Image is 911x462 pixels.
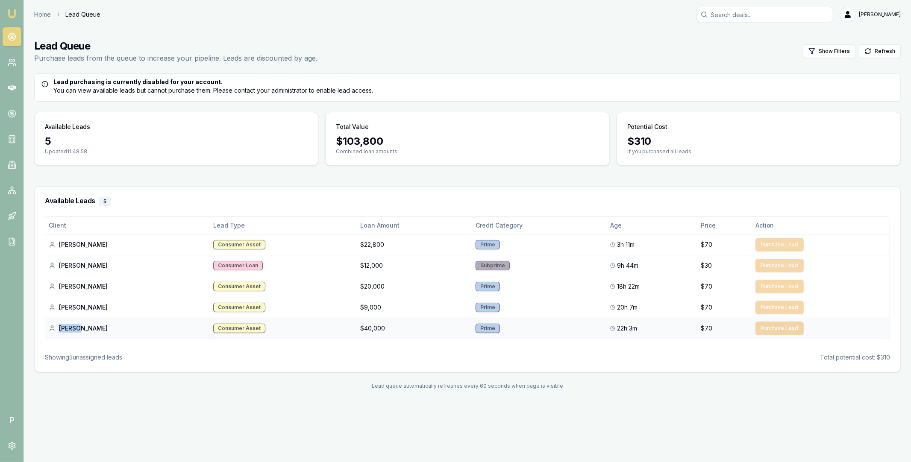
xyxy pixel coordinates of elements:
div: Total potential cost: $310 [820,353,890,362]
div: [PERSON_NAME] [49,240,206,249]
strong: Lead purchasing is currently disabled for your account. [53,78,223,85]
p: Combined loan amounts [336,148,599,155]
td: $9,000 [357,297,472,318]
div: [PERSON_NAME] [49,282,206,291]
div: [PERSON_NAME] [49,303,206,312]
div: Consumer Loan [213,261,263,270]
th: Action [752,217,890,234]
span: 3h 11m [617,240,635,249]
th: Lead Type [210,217,357,234]
h3: Available Leads [45,197,890,206]
div: Consumer Asset [213,324,265,333]
div: Prime [476,324,500,333]
div: [PERSON_NAME] [49,324,206,333]
p: If you purchased all leads [627,148,890,155]
img: emu-icon-u.png [7,9,17,19]
div: Prime [476,240,500,249]
div: Consumer Asset [213,240,265,249]
div: Subprime [476,261,510,270]
span: [PERSON_NAME] [859,11,901,18]
th: Client [45,217,210,234]
input: Search deals [696,7,833,22]
div: [PERSON_NAME] [49,261,206,270]
span: 22h 3m [617,324,637,333]
span: $70 [701,324,712,333]
div: $ 103,800 [336,135,599,148]
div: Consumer Asset [213,282,265,291]
span: 20h 7m [617,303,638,312]
th: Credit Category [472,217,607,234]
button: Refresh [859,44,901,58]
th: Price [697,217,752,234]
span: $70 [701,303,712,312]
div: $ 310 [627,135,890,148]
button: Show Filters [803,44,855,58]
td: $20,000 [357,276,472,297]
div: 5 [45,135,308,148]
div: Prime [476,303,500,312]
td: $22,800 [357,234,472,255]
span: Lead Queue [65,10,100,19]
span: 9h 44m [617,261,638,270]
span: $30 [701,261,712,270]
th: Loan Amount [357,217,472,234]
div: Prime [476,282,500,291]
h3: Available Leads [45,123,90,131]
span: $70 [701,282,712,291]
div: 5 [99,197,111,206]
a: Home [34,10,51,19]
span: 18h 22m [617,282,640,291]
h3: Total Value [336,123,368,131]
p: Purchase leads from the queue to increase your pipeline. Leads are discounted by age. [34,53,317,63]
h3: Potential Cost [627,123,667,131]
div: Showing 5 unassigned lead s [45,353,122,362]
th: Age [607,217,697,234]
span: P [3,411,21,430]
div: You can view available leads but cannot purchase them. Please contact your administrator to enabl... [41,78,893,95]
div: Consumer Asset [213,303,265,312]
td: $12,000 [357,255,472,276]
nav: breadcrumb [34,10,100,19]
h1: Lead Queue [34,39,317,53]
div: Lead queue automatically refreshes every 60 seconds when page is visible [34,383,901,389]
p: Updated 11:48:58 [45,148,308,155]
span: $70 [701,240,712,249]
td: $40,000 [357,318,472,339]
